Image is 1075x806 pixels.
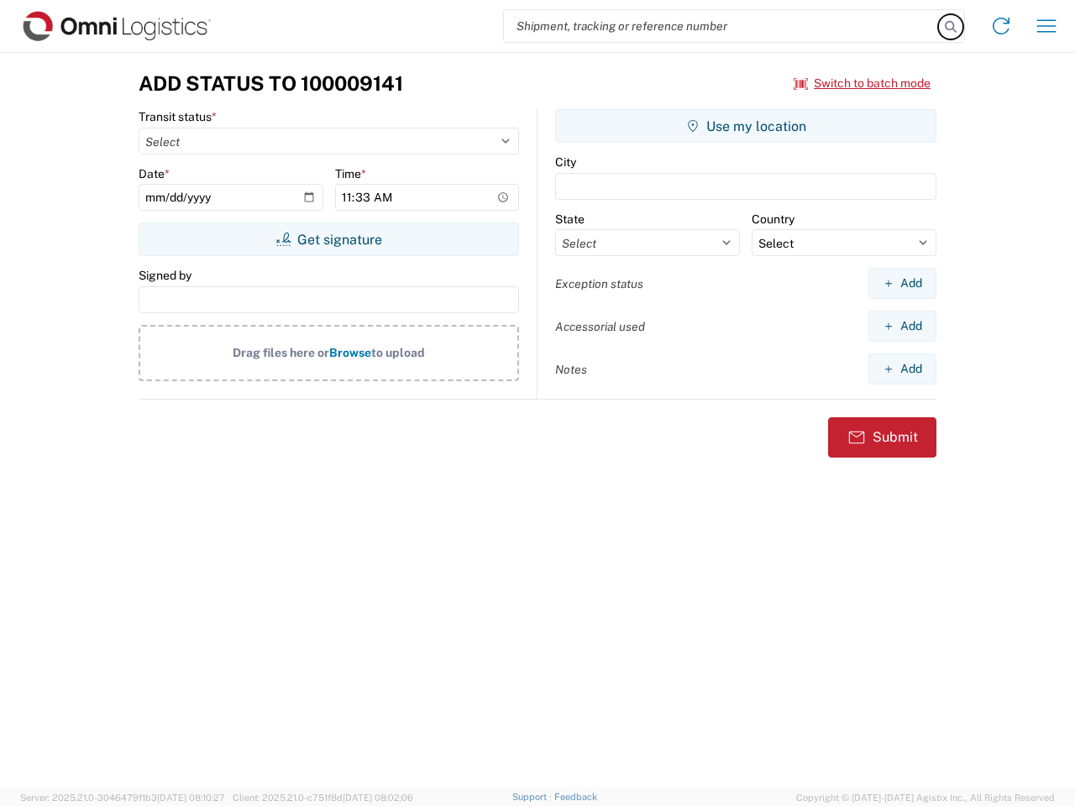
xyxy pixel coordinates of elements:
[139,268,191,283] label: Signed by
[20,793,225,803] span: Server: 2025.21.0-3046479f1b3
[139,222,519,256] button: Get signature
[512,792,554,802] a: Support
[157,793,225,803] span: [DATE] 08:10:27
[555,362,587,377] label: Notes
[371,346,425,359] span: to upload
[554,792,597,802] a: Feedback
[868,311,936,342] button: Add
[504,10,939,42] input: Shipment, tracking or reference number
[139,71,403,96] h3: Add Status to 100009141
[752,212,794,227] label: Country
[796,790,1055,805] span: Copyright © [DATE]-[DATE] Agistix Inc., All Rights Reserved
[139,109,217,124] label: Transit status
[555,212,585,227] label: State
[343,793,413,803] span: [DATE] 08:02:06
[868,353,936,385] button: Add
[794,70,931,97] button: Switch to batch mode
[828,417,936,458] button: Submit
[335,166,366,181] label: Time
[233,793,413,803] span: Client: 2025.21.0-c751f8d
[555,319,645,334] label: Accessorial used
[555,276,643,291] label: Exception status
[555,154,576,170] label: City
[139,166,170,181] label: Date
[233,346,329,359] span: Drag files here or
[329,346,371,359] span: Browse
[555,109,936,143] button: Use my location
[868,268,936,299] button: Add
